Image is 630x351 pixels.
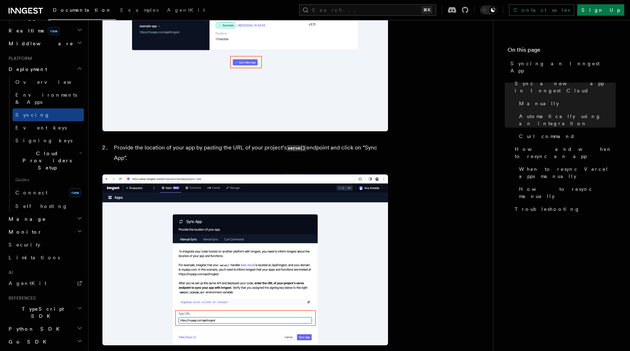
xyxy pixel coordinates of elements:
button: TypeScript SDK [6,302,84,322]
span: Monitor [6,228,42,235]
a: Overview [12,76,84,88]
span: AgentKit [9,280,46,286]
span: Limitations [9,255,60,260]
button: Monitor [6,225,84,238]
a: How to resync manually [516,183,616,203]
span: Manually [519,100,559,107]
a: Contact sales [509,4,574,16]
span: Troubleshooting [515,205,580,213]
span: Overview [15,79,89,85]
code: serve() [287,145,307,151]
h4: On this page [508,46,616,57]
button: Middleware [6,37,84,50]
span: Documentation [53,7,112,13]
a: How and when to resync an app [512,143,616,163]
kbd: ⌘K [422,6,432,14]
button: Cloud Providers Setup [12,147,84,174]
a: Syncing an Inngest App [508,57,616,77]
span: new [48,27,60,35]
span: Platform [6,56,32,61]
a: Sync a new app in Inngest Cloud [512,77,616,97]
span: When to resync Vercel apps manually [519,166,616,180]
a: Connectnew [12,185,84,200]
span: Middleware [6,40,74,47]
a: Documentation [49,2,116,20]
a: Security [6,238,84,251]
span: Syncing [15,112,50,118]
span: new [69,188,81,197]
div: Deployment [6,76,84,213]
span: How and when to resync an app [515,146,616,160]
a: Sign Up [577,4,624,16]
span: Sync a new app in Inngest Cloud [515,80,616,94]
a: Manually [516,97,616,110]
a: AgentKit [163,2,209,19]
span: Realtime [6,27,60,34]
span: Guides [12,174,84,185]
li: Provide the location of your app by pasting the URL of your project’s endpoint and click on “Sync... [112,143,388,163]
a: Automatically using an integration [516,110,616,130]
a: Syncing [12,108,84,121]
span: Examples [120,7,158,13]
span: Connect [15,190,47,195]
img: Sync New App form where you paste your project’s serve endpoint to inform Inngest about the locat... [102,174,388,345]
a: Environments & Apps [12,88,84,108]
a: When to resync Vercel apps manually [516,163,616,183]
span: Self hosting [15,203,68,209]
span: Security [9,242,40,248]
button: Realtimenew [6,24,84,37]
button: Deployment [6,63,84,76]
a: Limitations [6,251,84,264]
span: Manage [6,215,46,223]
span: Python SDK [6,325,64,332]
a: Event keys [12,121,84,134]
span: Cloud Providers Setup [12,150,79,171]
button: Search...⌘K [299,4,436,16]
span: Automatically using an integration [519,113,616,127]
a: Troubleshooting [512,203,616,215]
button: Toggle dark mode [480,6,497,14]
span: Environments & Apps [15,92,77,105]
a: Signing keys [12,134,84,147]
span: References [6,295,36,301]
span: How to resync manually [519,185,616,200]
a: Curl command [516,130,616,143]
span: Syncing an Inngest App [510,60,616,74]
button: Go SDK [6,335,84,348]
a: Self hosting [12,200,84,213]
span: Go SDK [6,338,51,345]
span: TypeScript SDK [6,305,77,320]
span: Event keys [15,125,67,131]
button: Python SDK [6,322,84,335]
span: AI [6,270,13,275]
span: Curl command [519,133,575,140]
a: AgentKit [6,277,84,290]
button: Manage [6,213,84,225]
span: Signing keys [15,138,72,143]
a: Examples [116,2,163,19]
span: AgentKit [167,7,205,13]
span: Deployment [6,66,47,73]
